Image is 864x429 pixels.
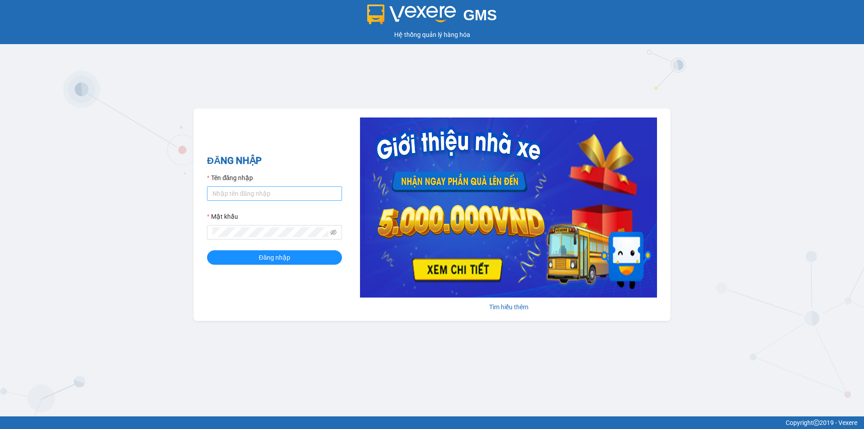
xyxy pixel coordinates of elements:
h2: ĐĂNG NHẬP [207,154,342,168]
label: Mật khẩu [207,212,238,221]
div: Tìm hiểu thêm [360,302,657,312]
input: Mật khẩu [212,227,328,237]
span: Đăng nhập [259,253,290,262]
img: banner-0 [360,117,657,298]
div: Hệ thống quản lý hàng hóa [2,30,862,40]
input: Tên đăng nhập [207,186,342,201]
img: logo 2 [367,5,456,24]
div: Copyright 2019 - Vexere [7,418,857,428]
label: Tên đăng nhập [207,173,253,183]
span: eye-invisible [330,229,337,235]
span: copyright [813,420,819,426]
button: Đăng nhập [207,250,342,265]
a: GMS [367,14,497,21]
span: GMS [463,7,497,23]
